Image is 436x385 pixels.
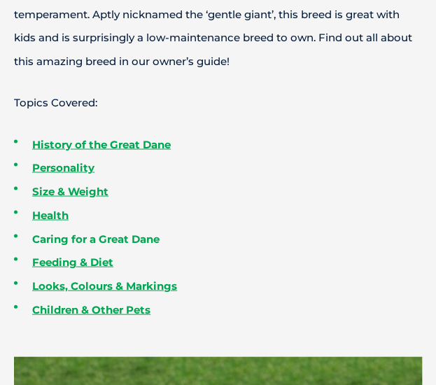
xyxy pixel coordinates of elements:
[14,91,422,115] p: Topics Covered:
[32,255,113,268] a: Feeding & Diet
[32,137,171,150] a: History of the Great Dane
[32,160,94,174] a: Personality
[32,302,150,316] a: Children & Other Pets
[32,279,177,292] a: Looks, Colours & Markings
[32,208,69,221] a: Health
[32,232,160,245] a: Caring for a Great Dane
[32,184,108,197] a: Size & Weight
